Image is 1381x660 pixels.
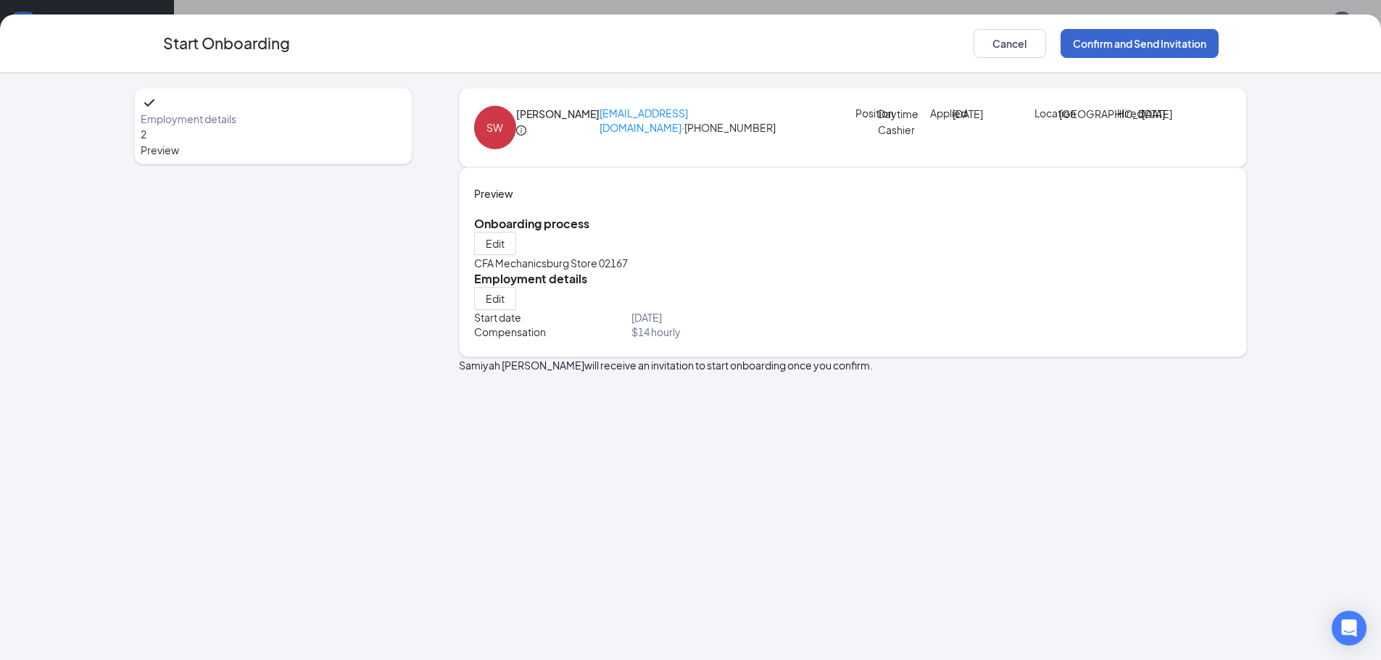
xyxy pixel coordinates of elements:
span: Edit [486,236,505,251]
div: Open Intercom Messenger [1332,611,1367,646]
p: [DATE] [953,106,998,122]
button: Edit [474,287,516,310]
p: [GEOGRAPHIC_DATA] [1059,106,1108,122]
h3: Start Onboarding [163,31,290,55]
p: Compensation [474,325,632,339]
span: info-circle [516,125,526,135]
p: Start date [474,310,632,325]
span: 2 [141,128,146,141]
span: Preview [141,142,406,158]
p: $ 14 hourly [631,325,853,339]
a: [EMAIL_ADDRESS][DOMAIN_NAME] [600,106,688,134]
p: Samiyah [PERSON_NAME] will receive an invitation to start onboarding once you confirm. [459,357,1248,373]
span: Employment details [141,112,406,126]
div: SW [486,120,503,135]
p: [DATE] [631,310,853,325]
button: Confirm and Send Invitation [1061,29,1219,58]
p: Hired [1117,106,1142,120]
span: CFA Mechanicsburg Store 02167 [474,256,628,270]
p: Daytime Cashier [878,106,923,138]
p: [DATE] [1142,106,1191,122]
button: Edit [474,232,516,255]
p: Applied [930,106,953,120]
p: · [PHONE_NUMBER] [600,106,856,135]
h5: Employment details [474,271,1232,287]
p: Position [855,106,878,120]
button: Cancel [974,29,1046,58]
svg: Checkmark [141,94,158,112]
h4: [PERSON_NAME] [516,106,600,122]
span: Edit [486,291,505,306]
p: Location [1034,106,1059,120]
h4: Preview [474,185,1232,201]
h5: Onboarding process [474,216,1232,232]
